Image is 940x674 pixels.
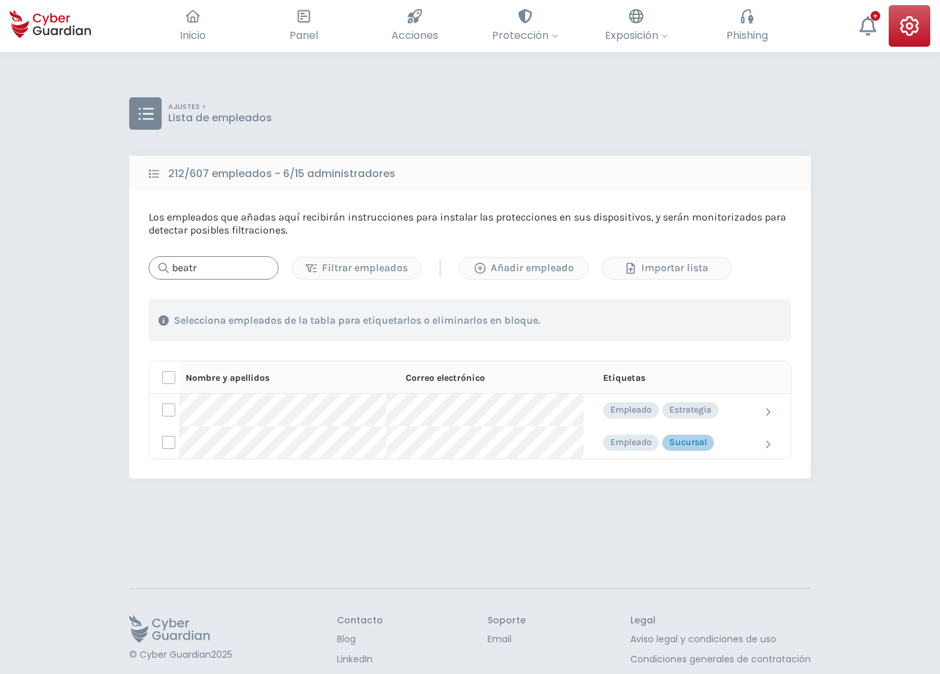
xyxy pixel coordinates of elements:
[669,404,711,416] p: Estrategia
[726,27,768,43] span: Phishing
[612,260,721,276] div: Importar lista
[610,437,652,448] p: Empleado
[290,27,318,43] span: Panel
[603,371,739,385] div: Etiquetas
[669,437,707,448] p: Sucursal
[630,653,811,666] a: Condiciones generales de contratación
[630,615,811,627] h3: Legal
[149,256,278,280] input: Buscar...
[138,5,249,47] button: Inicio
[438,258,443,278] span: |
[168,166,395,182] b: 212/607 empleados - 6/15 administradores
[174,314,540,327] p: Selecciona empleados de la tabla para etiquetarlos o eliminarlos en bloque.
[406,371,584,385] div: Correo electrónico
[488,632,526,646] a: Email
[691,5,802,47] button: Phishing
[149,211,791,237] p: Los empleados que añadas aquí recibirán instrucciones para instalar las protecciones en sus dispo...
[605,27,668,43] span: Exposición
[168,112,272,125] p: Lista de empleados
[602,257,732,280] button: Importar lista
[610,404,652,416] p: Empleado
[359,5,470,47] button: Acciones
[291,257,421,280] button: Filtrar empleados
[186,371,386,385] div: Nombre y apellidos
[470,5,581,47] button: Protección
[168,102,272,112] p: AJUSTES >
[492,27,558,43] span: Protección
[871,11,880,21] div: +
[337,653,383,666] a: LinkedIn
[337,632,383,646] a: Blog
[488,615,526,627] h3: Soporte
[180,27,206,43] span: Inicio
[459,257,589,280] button: Añadir empleado
[249,5,360,47] button: Panel
[129,649,232,661] p: © Cyber Guardian 2025
[469,260,578,276] div: Añadir empleado
[630,632,811,646] a: Aviso legal y condiciones de uso
[337,615,383,627] h3: Contacto
[391,27,438,43] span: Acciones
[581,5,692,47] button: Exposición
[302,260,411,276] div: Filtrar empleados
